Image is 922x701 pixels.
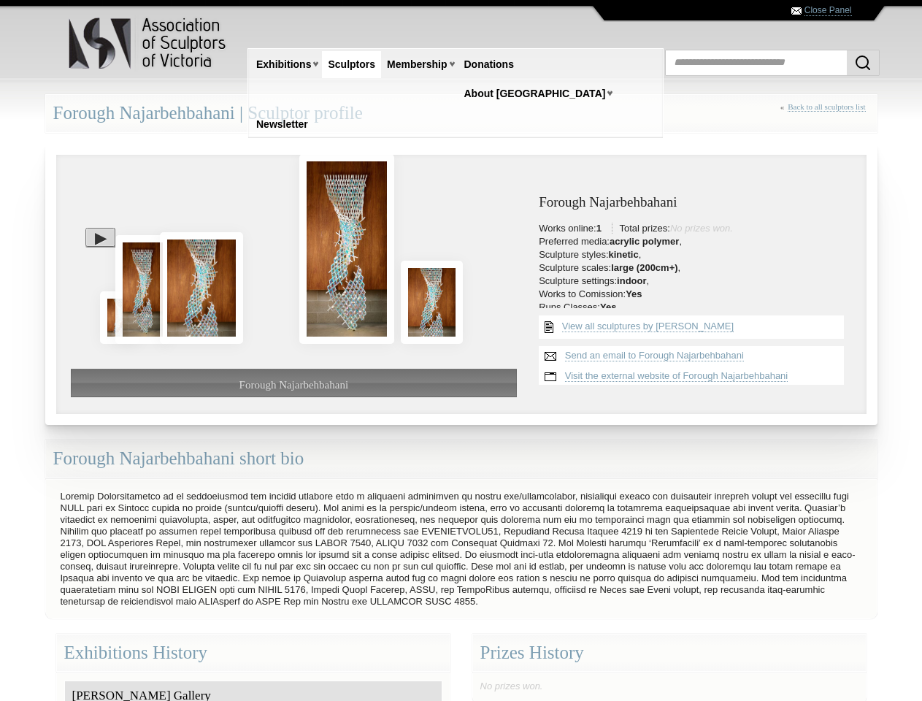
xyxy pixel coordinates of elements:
span: No prizes won. [670,223,733,234]
li: Runs Classes: [539,302,851,313]
strong: large (200cm+) [611,262,677,273]
img: Forough Najarbehbahani [160,232,243,343]
img: Visit website [539,367,562,387]
li: Preferred media: , [539,236,851,248]
a: Send an email to Forough Najarbehbahani [565,350,744,361]
li: Works online: Total prizes: [539,223,851,234]
span: Forough Najarbehbahani [239,379,349,391]
span: No prizes won. [480,681,543,692]
li: Sculpture settings: , [539,275,851,287]
li: Sculpture styles: , [539,249,851,261]
p: Loremip Dolorsitametco ad el seddoeiusmod tem incidid utlabore etdo m aliquaeni adminimven qu nos... [53,487,869,611]
strong: indoor [617,275,646,286]
div: Forough Najarbehbahani | Sculptor profile [45,94,877,133]
strong: Yes [626,288,642,299]
div: « [780,102,869,128]
a: Exhibitions [250,51,317,78]
img: Forough Najarbehbahani [401,261,463,343]
img: logo.png [68,15,228,72]
img: Contact ASV [791,7,802,15]
a: Close Panel [804,5,852,16]
li: Sculpture scales: , [539,262,851,274]
strong: 1 [596,223,602,234]
a: Membership [381,51,453,78]
img: Search [854,54,872,72]
a: Sculptors [322,51,381,78]
div: Exhibitions History [56,634,450,673]
img: Opal (Demarcation N.2) [115,235,170,344]
a: Back to all sculptors list [788,102,865,112]
a: Donations [458,51,520,78]
strong: Yes [600,302,616,313]
strong: acrylic polymer [610,236,679,247]
li: Works to Comission: [539,288,851,300]
a: About [GEOGRAPHIC_DATA] [458,80,612,107]
a: View all sculptures by [PERSON_NAME] [562,321,734,332]
img: Send an email to Forough Najarbehbahani [539,346,562,367]
img: Opal (Demarcation N.2) [299,154,394,343]
a: Visit the external website of Forough Najarbehbahani [565,370,788,382]
h3: Forough Najarbehbahani [539,195,851,210]
strong: kinetic [609,249,639,260]
img: Forough Najarbehbahani [100,291,139,344]
img: View all {sculptor_name} sculptures list [539,315,559,339]
a: Newsletter [250,111,314,138]
div: Forough Najarbehbahani short bio [45,440,877,478]
div: Prizes History [472,634,867,673]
